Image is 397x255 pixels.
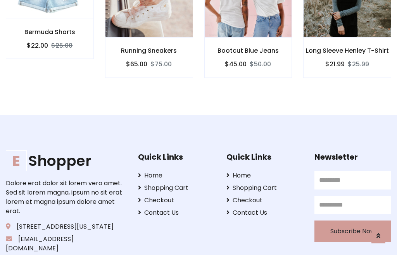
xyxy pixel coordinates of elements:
[6,152,126,170] h1: Shopper
[226,183,303,193] a: Shopping Cart
[138,171,215,180] a: Home
[250,60,271,69] del: $50.00
[226,152,303,162] h5: Quick Links
[27,42,48,49] h6: $22.00
[226,196,303,205] a: Checkout
[314,152,391,162] h5: Newsletter
[126,60,147,68] h6: $65.00
[205,47,292,54] h6: Bootcut Blue Jeans
[314,221,391,242] button: Subscribe Now
[348,60,369,69] del: $25.99
[6,179,126,216] p: Dolore erat dolor sit lorem vero amet. Sed sit lorem magna, ipsum no sit erat lorem et magna ipsu...
[6,28,93,36] h6: Bermuda Shorts
[6,152,126,170] a: EShopper
[6,150,27,171] span: E
[225,60,247,68] h6: $45.00
[105,47,193,54] h6: Running Sneakers
[150,60,172,69] del: $75.00
[138,196,215,205] a: Checkout
[138,152,215,162] h5: Quick Links
[304,47,391,54] h6: Long Sleeve Henley T-Shirt
[138,183,215,193] a: Shopping Cart
[226,208,303,217] a: Contact Us
[226,171,303,180] a: Home
[325,60,345,68] h6: $21.99
[6,222,126,231] p: [STREET_ADDRESS][US_STATE]
[138,208,215,217] a: Contact Us
[6,234,126,253] p: [EMAIL_ADDRESS][DOMAIN_NAME]
[51,41,72,50] del: $25.00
